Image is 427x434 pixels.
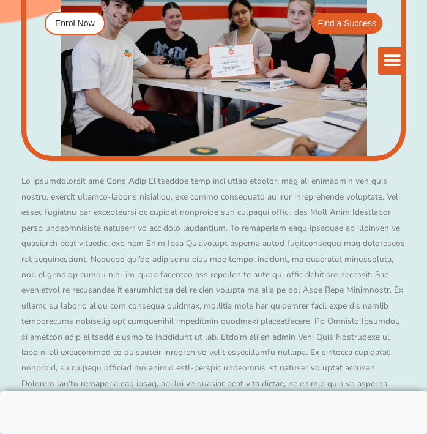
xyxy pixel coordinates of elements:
[45,12,105,35] a: Enrol Now
[55,19,95,28] span: Enrol Now
[318,19,377,28] span: Find a Success
[312,13,383,34] a: Find a Success
[217,296,427,434] iframe: Chat Widget
[378,47,406,75] div: Menu Toggle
